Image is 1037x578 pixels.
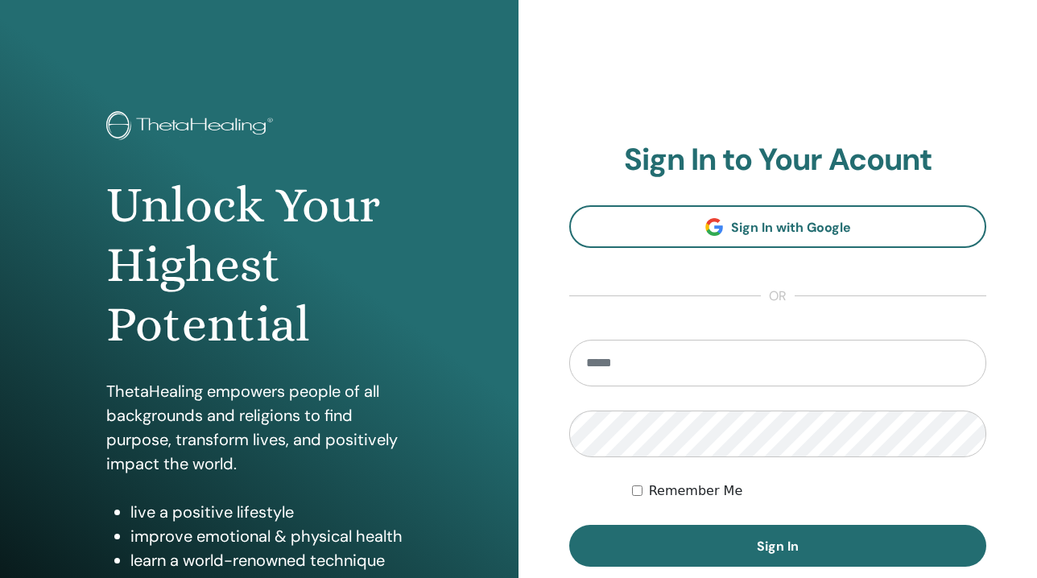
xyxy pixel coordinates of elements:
div: Keep me authenticated indefinitely or until I manually logout [632,481,986,501]
h2: Sign In to Your Acount [569,142,986,179]
span: Sign In [757,538,799,555]
li: improve emotional & physical health [130,524,411,548]
li: live a positive lifestyle [130,500,411,524]
span: Sign In with Google [731,219,851,236]
span: or [761,287,795,306]
button: Sign In [569,525,986,567]
h1: Unlock Your Highest Potential [106,175,411,355]
a: Sign In with Google [569,205,986,248]
p: ThetaHealing empowers people of all backgrounds and religions to find purpose, transform lives, a... [106,379,411,476]
li: learn a world-renowned technique [130,548,411,572]
label: Remember Me [649,481,743,501]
